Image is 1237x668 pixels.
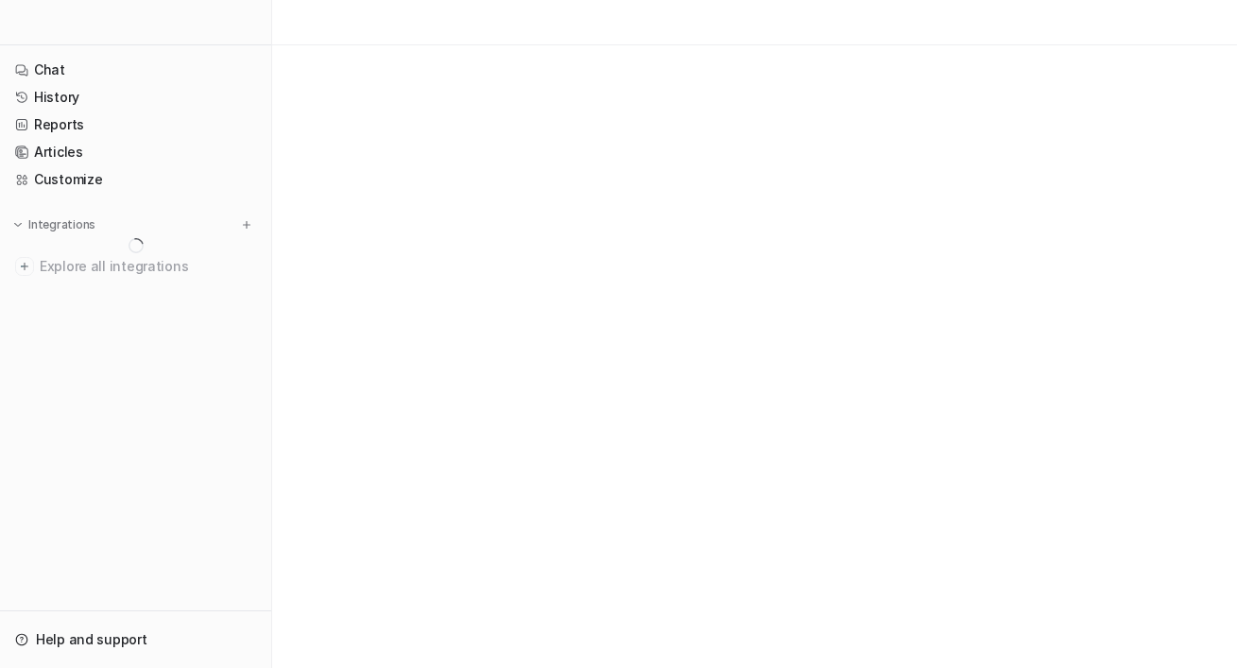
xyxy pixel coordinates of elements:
[8,84,264,111] a: History
[240,218,253,231] img: menu_add.svg
[8,139,264,165] a: Articles
[8,111,264,138] a: Reports
[28,217,95,232] p: Integrations
[8,253,264,280] a: Explore all integrations
[8,626,264,653] a: Help and support
[8,166,264,193] a: Customize
[40,251,256,282] span: Explore all integrations
[8,215,101,234] button: Integrations
[15,257,34,276] img: explore all integrations
[11,218,25,231] img: expand menu
[8,57,264,83] a: Chat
